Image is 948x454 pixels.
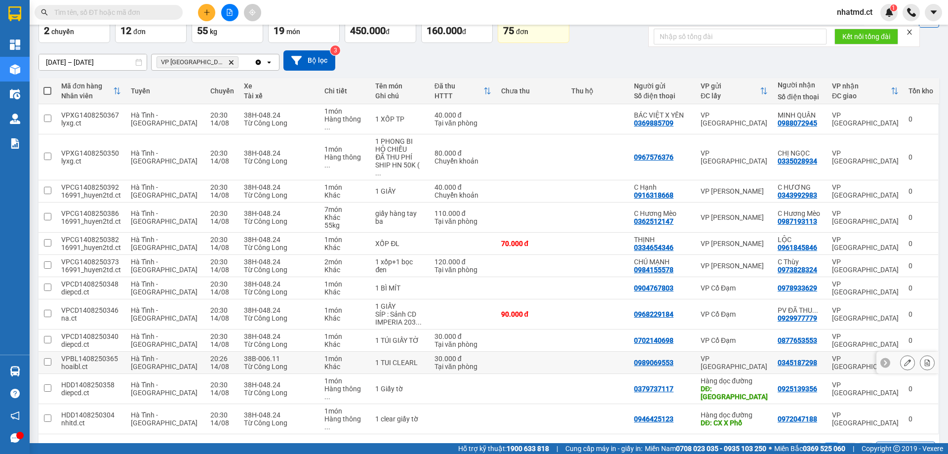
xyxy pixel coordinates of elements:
span: ... [324,161,330,169]
div: 38H-048.24 [244,149,315,157]
div: VP Cổ Đạm [701,284,768,292]
img: warehouse-icon [10,64,20,75]
img: warehouse-icon [10,114,20,124]
div: 0929977779 [778,314,817,322]
div: 1 TÚI GIẤY TỜ [375,336,424,344]
div: Chưa thu [501,87,562,95]
div: 38H-048.24 [244,306,315,314]
div: 120.000 đ [434,258,491,266]
div: VP [PERSON_NAME] [701,213,768,221]
div: Tài xế [244,92,315,100]
span: 160.000 [427,25,462,37]
div: VP Cổ Đạm [701,310,768,318]
div: VP [GEOGRAPHIC_DATA] [832,209,899,225]
div: Số điện thoại [634,92,691,100]
div: VP [GEOGRAPHIC_DATA] [832,332,899,348]
span: Hà Tĩnh - [GEOGRAPHIC_DATA] [131,236,197,251]
div: Khác [324,340,365,348]
div: Hàng thông thường [324,385,365,401]
div: 0334654346 [634,244,673,251]
div: 20:30 [210,258,234,266]
div: 14/08 [210,363,234,371]
div: C Hương Mèo [634,209,691,217]
div: 2 món [324,258,365,266]
span: VP Mỹ Đình [161,58,224,66]
span: món [286,28,300,36]
div: 20:30 [210,209,234,217]
div: 1 XỐP TP [375,115,424,123]
div: Hàng thông thường [324,115,365,131]
img: logo-vxr [8,6,21,21]
div: Khác [324,314,365,322]
div: VP [GEOGRAPHIC_DATA] [832,149,899,165]
div: 0 [908,115,933,123]
button: Kết nối tổng đài [834,29,898,44]
div: 0702140698 [634,336,673,344]
span: đơn [516,28,528,36]
div: Nhân viên [61,92,113,100]
div: 1 món [324,332,365,340]
div: 1 xốp+1 bọc đen [375,258,424,274]
div: 90.000 đ [501,310,562,318]
div: 0961845846 [778,244,817,251]
span: VP Mỹ Đình, close by backspace [157,56,238,68]
input: Tìm tên, số ĐT hoặc mã đơn [54,7,171,18]
div: 14/08 [210,244,234,251]
button: Hàng tồn75đơn [498,7,569,43]
div: Tại văn phòng [434,363,491,371]
div: 0972047188 [778,415,817,423]
div: 1 PHONG BI HỘ CHIẾU [375,137,424,153]
div: VP [GEOGRAPHIC_DATA] [832,280,899,296]
div: 14/08 [210,119,234,127]
div: VPCD1408250348 [61,280,121,288]
div: 16991_huyen2td.ct [61,217,121,225]
div: VP [GEOGRAPHIC_DATA] [701,111,768,127]
div: HTTT [434,92,483,100]
span: ... [416,318,422,326]
span: 1 [892,4,895,11]
div: 0 [908,385,933,393]
div: Từ Công Long [244,340,315,348]
button: Bộ lọc [283,50,335,71]
sup: 1 [890,4,897,11]
div: 16991_huyen2td.ct [61,244,121,251]
div: 14/08 [210,314,234,322]
span: kg [210,28,217,36]
span: Hà Tĩnh - [GEOGRAPHIC_DATA] [131,280,197,296]
span: ... [324,123,330,131]
span: caret-down [929,8,938,17]
div: 38H-048.24 [244,411,315,419]
div: na.ct [61,314,121,322]
div: Tại văn phòng [434,340,491,348]
div: VPXG1408250350 [61,149,121,157]
span: Hà Tĩnh - [GEOGRAPHIC_DATA] [131,149,197,165]
div: 0946425123 [634,415,673,423]
div: 40.000 đ [434,111,491,119]
div: 20:30 [210,280,234,288]
span: Hà Tĩnh - [GEOGRAPHIC_DATA] [131,355,197,371]
div: 1 món [324,377,365,385]
sup: 3 [330,45,340,55]
img: warehouse-icon [10,366,20,376]
div: 1 món [324,407,365,415]
img: solution-icon [10,138,20,149]
span: chuyến [51,28,74,36]
span: đ [462,28,466,36]
div: VP [PERSON_NAME] [701,262,768,270]
div: 0 [908,310,933,318]
div: 0 [908,213,933,221]
div: 0379737117 [634,385,673,393]
div: 0 [908,240,933,248]
span: plus [203,9,210,16]
div: 14/08 [210,340,234,348]
div: 38H-048.24 [244,111,315,119]
span: question-circle [10,389,20,398]
div: 0904767803 [634,284,673,292]
div: C HƯƠNG [778,183,822,191]
div: 0343992983 [778,191,817,199]
span: đơn [133,28,146,36]
div: VPCD1408250346 [61,306,121,314]
div: Hàng dọc đường [701,377,768,385]
img: phone-icon [907,8,916,17]
span: Hà Tĩnh - [GEOGRAPHIC_DATA] [131,381,197,397]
